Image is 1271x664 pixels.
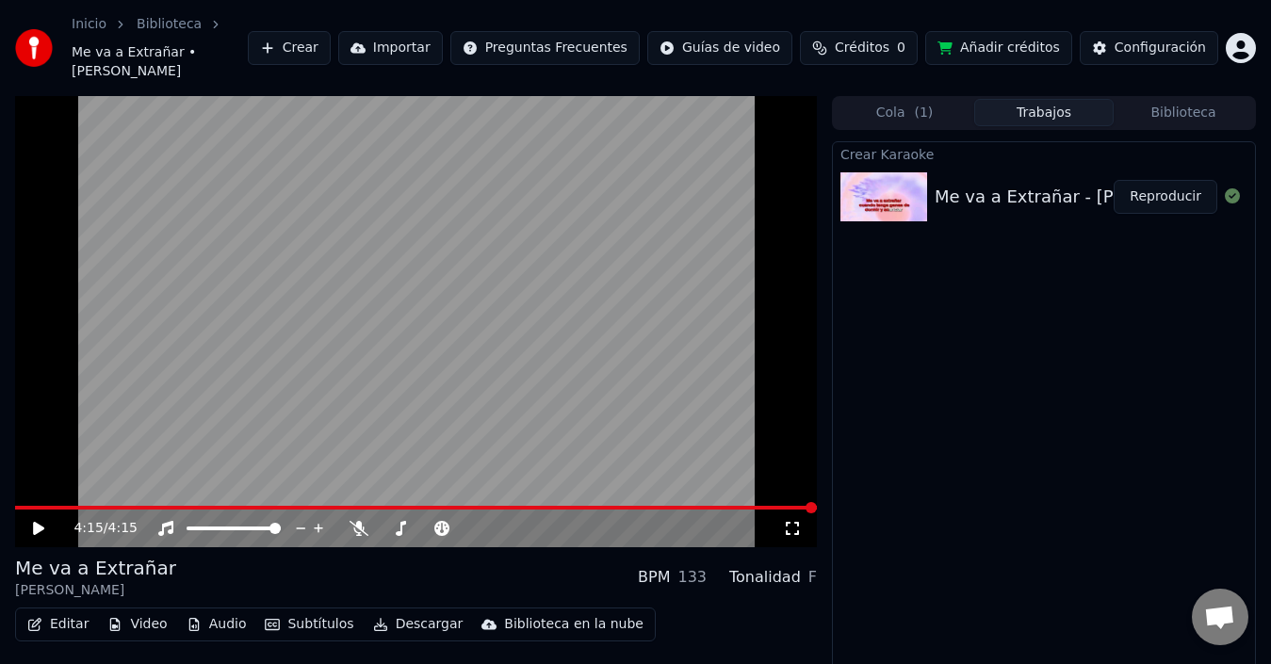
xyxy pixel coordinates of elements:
[257,611,361,638] button: Subtítulos
[72,43,248,81] span: Me va a Extrañar • [PERSON_NAME]
[179,611,254,638] button: Audio
[925,31,1072,65] button: Añadir créditos
[677,566,707,589] div: 133
[15,29,53,67] img: youka
[833,142,1255,165] div: Crear Karaoke
[72,15,248,81] nav: breadcrumb
[108,519,138,538] span: 4:15
[1115,39,1206,57] div: Configuración
[15,555,176,581] div: Me va a Extrañar
[72,15,106,34] a: Inicio
[137,15,202,34] a: Biblioteca
[73,519,103,538] span: 4:15
[504,615,644,634] div: Biblioteca en la nube
[914,104,933,122] span: ( 1 )
[638,566,670,589] div: BPM
[800,31,918,65] button: Créditos0
[1192,589,1248,645] a: Chat abierto
[338,31,443,65] button: Importar
[897,39,905,57] span: 0
[366,611,471,638] button: Descargar
[1114,99,1253,126] button: Biblioteca
[15,581,176,600] div: [PERSON_NAME]
[935,184,1237,210] div: Me va a Extrañar - [PERSON_NAME]
[248,31,331,65] button: Crear
[835,99,974,126] button: Cola
[1114,180,1217,214] button: Reproducir
[808,566,817,589] div: F
[647,31,792,65] button: Guías de video
[73,519,119,538] div: /
[450,31,640,65] button: Preguntas Frecuentes
[835,39,889,57] span: Créditos
[974,99,1114,126] button: Trabajos
[1080,31,1218,65] button: Configuración
[20,611,96,638] button: Editar
[100,611,174,638] button: Video
[729,566,801,589] div: Tonalidad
